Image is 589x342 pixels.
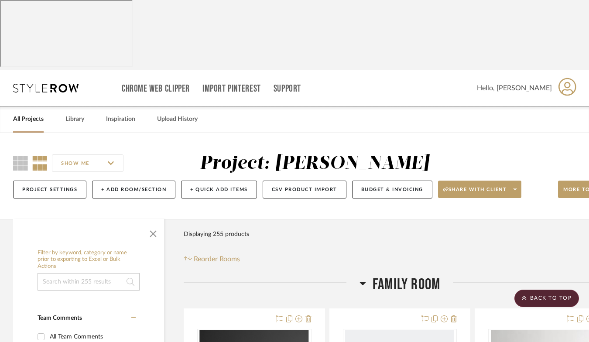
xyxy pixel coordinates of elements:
[157,113,198,125] a: Upload History
[263,181,346,198] button: CSV Product Import
[443,186,507,199] span: Share with client
[38,315,82,321] span: Team Comments
[202,85,261,92] a: Import Pinterest
[373,275,440,294] span: Family Room
[184,226,249,243] div: Displaying 255 products
[13,113,44,125] a: All Projects
[92,181,175,198] button: + Add Room/Section
[106,113,135,125] a: Inspiration
[65,113,84,125] a: Library
[144,223,162,241] button: Close
[194,254,240,264] span: Reorder Rooms
[274,85,301,92] a: Support
[122,85,190,92] a: Chrome Web Clipper
[477,83,552,93] span: Hello, [PERSON_NAME]
[13,181,86,198] button: Project Settings
[38,250,140,270] h6: Filter by keyword, category or name prior to exporting to Excel or Bulk Actions
[514,290,579,307] scroll-to-top-button: BACK TO TOP
[200,154,429,173] div: Project: [PERSON_NAME]
[181,181,257,198] button: + Quick Add Items
[352,181,432,198] button: Budget & Invoicing
[184,254,240,264] button: Reorder Rooms
[438,181,522,198] button: Share with client
[38,273,140,291] input: Search within 255 results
